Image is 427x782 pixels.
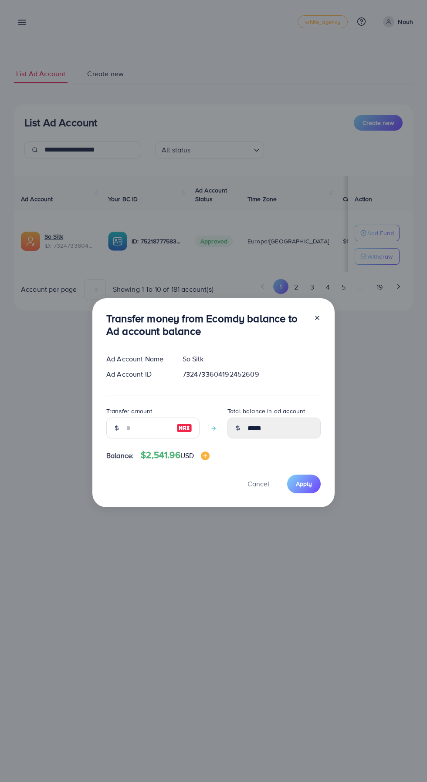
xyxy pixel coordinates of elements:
div: Ad Account Name [99,354,176,364]
div: So Silk [176,354,328,364]
label: Transfer amount [106,407,152,415]
button: Cancel [237,475,280,493]
h4: $2,541.96 [141,450,210,461]
span: USD [180,451,194,460]
span: Cancel [247,479,269,489]
img: image [201,452,210,460]
h3: Transfer money from Ecomdy balance to Ad account balance [106,312,307,337]
img: image [176,423,192,433]
span: Apply [296,479,312,488]
span: Balance: [106,451,134,461]
div: 7324733604192452609 [176,369,328,379]
div: Ad Account ID [99,369,176,379]
label: Total balance in ad account [227,407,305,415]
button: Apply [287,475,321,493]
